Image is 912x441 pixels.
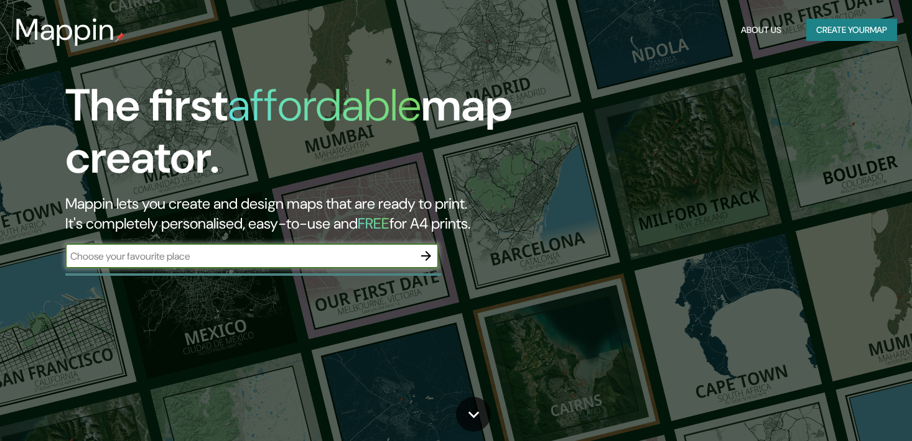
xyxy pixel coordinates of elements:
[65,80,521,194] h1: The first map creator.
[115,32,125,42] img: mappin-pin
[806,19,897,42] button: Create yourmap
[801,393,898,427] iframe: Help widget launcher
[15,12,115,47] h3: Mappin
[816,22,887,38] font: Create your map
[741,22,781,38] font: About Us
[736,19,786,42] button: About Us
[358,214,389,233] h5: FREE
[65,194,521,234] h2: Mappin lets you create and design maps that are ready to print. It's completely personalised, eas...
[228,76,421,134] h1: affordable
[65,249,414,263] input: Choose your favourite place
